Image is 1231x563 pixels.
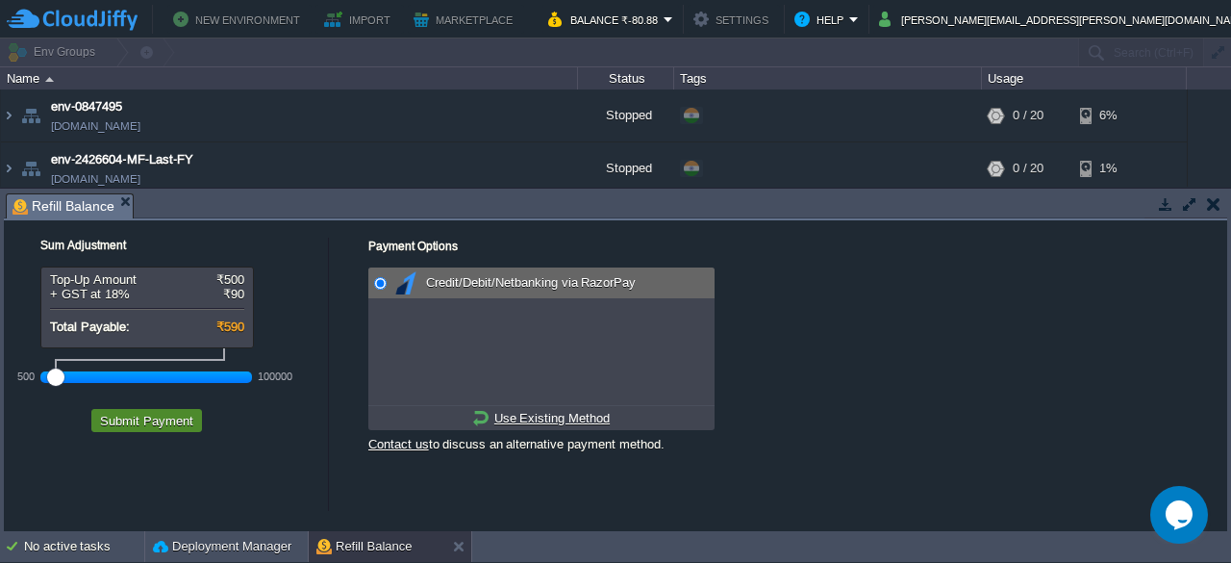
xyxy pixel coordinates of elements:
span: ₹90 [223,287,244,301]
img: AMDAwAAAACH5BAEAAAAALAAAAAABAAEAAAICRAEAOw== [1,90,16,141]
img: AMDAwAAAACH5BAEAAAAALAAAAAABAAEAAAICRAEAOw== [17,142,44,194]
div: Top-Up Amount [50,272,244,287]
div: Total Payable: [50,320,244,334]
img: CloudJiffy [7,8,138,32]
span: Refill Balance [13,194,114,218]
a: [DOMAIN_NAME] [51,169,140,189]
div: 6% [1080,90,1143,141]
div: 100000 [258,371,292,382]
button: New Environment [173,8,306,31]
span: ₹500 [216,272,244,287]
div: 0 / 20 [1013,90,1043,141]
a: Contact us [368,437,429,451]
img: AMDAwAAAACH5BAEAAAAALAAAAAABAAEAAAICRAEAOw== [45,77,54,82]
button: Help [794,8,849,31]
div: Status [579,67,673,90]
div: 0 / 20 [1013,142,1043,194]
div: Stopped [578,142,674,194]
a: [DOMAIN_NAME] [51,116,140,136]
div: + GST at 18% [50,287,244,301]
iframe: chat widget [1150,486,1212,544]
button: Refill Balance [316,537,413,556]
button: Submit Payment [94,412,199,429]
div: Tags [675,67,981,90]
div: Usage [983,67,1186,90]
span: Credit/Debit/Netbanking via RazorPay [421,275,636,290]
div: No active tasks [24,531,144,562]
button: Balance ₹-80.88 [548,8,664,31]
a: Use Existing Method [468,406,615,430]
u: Use Existing Method [494,411,610,425]
button: Deployment Manager [153,537,291,556]
span: ₹590 [216,320,244,334]
button: Import [324,8,396,31]
div: 500 [17,371,35,382]
img: AMDAwAAAACH5BAEAAAAALAAAAAABAAEAAAICRAEAOw== [1,142,16,194]
label: Sum Adjustment [14,239,126,252]
button: Settings [693,8,774,31]
div: Name [2,67,577,90]
button: Marketplace [414,8,518,31]
label: Payment Options [368,240,458,253]
div: Stopped [578,90,674,141]
img: razorpay.png [394,271,417,294]
a: env-0847495 [51,97,122,116]
a: env-2426604-MF-Last-FY [51,150,193,169]
div: to discuss an alternative payment method. [368,431,715,452]
img: AMDAwAAAACH5BAEAAAAALAAAAAABAAEAAAICRAEAOw== [17,90,44,141]
div: 1% [1080,142,1143,194]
